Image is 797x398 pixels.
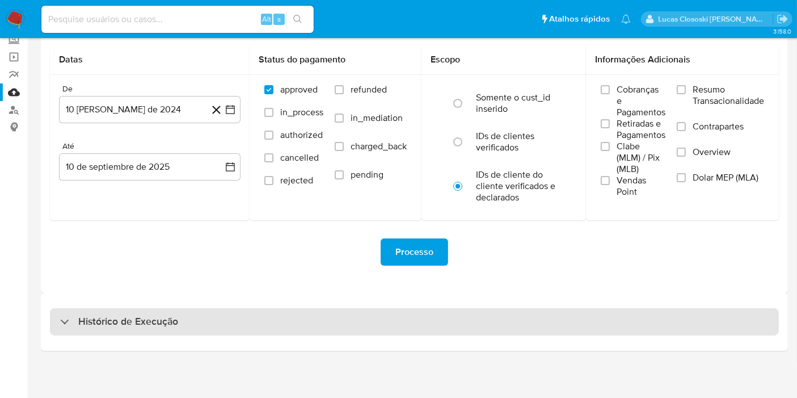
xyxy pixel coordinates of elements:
[621,14,631,24] a: Notificações
[277,14,281,24] span: s
[549,13,610,25] span: Atalhos rápidos
[262,14,271,24] span: Alt
[777,13,788,25] a: Sair
[659,14,773,24] p: lucas.clososki@mercadolivre.com
[286,11,309,27] button: search-icon
[41,12,314,27] input: Pesquise usuários ou casos...
[773,27,791,36] span: 3.158.0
